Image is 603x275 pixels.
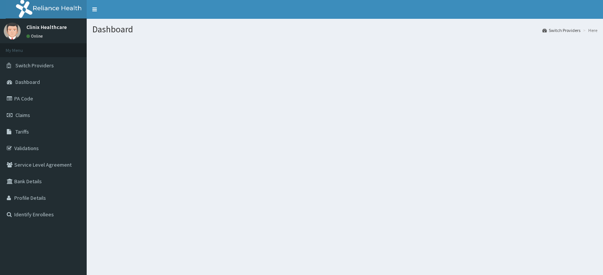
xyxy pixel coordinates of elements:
[15,112,30,119] span: Claims
[15,79,40,85] span: Dashboard
[26,33,44,39] a: Online
[26,24,67,30] p: Clinix Healthcare
[15,128,29,135] span: Tariffs
[4,23,21,40] img: User Image
[581,27,597,33] li: Here
[92,24,597,34] h1: Dashboard
[15,62,54,69] span: Switch Providers
[542,27,580,33] a: Switch Providers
